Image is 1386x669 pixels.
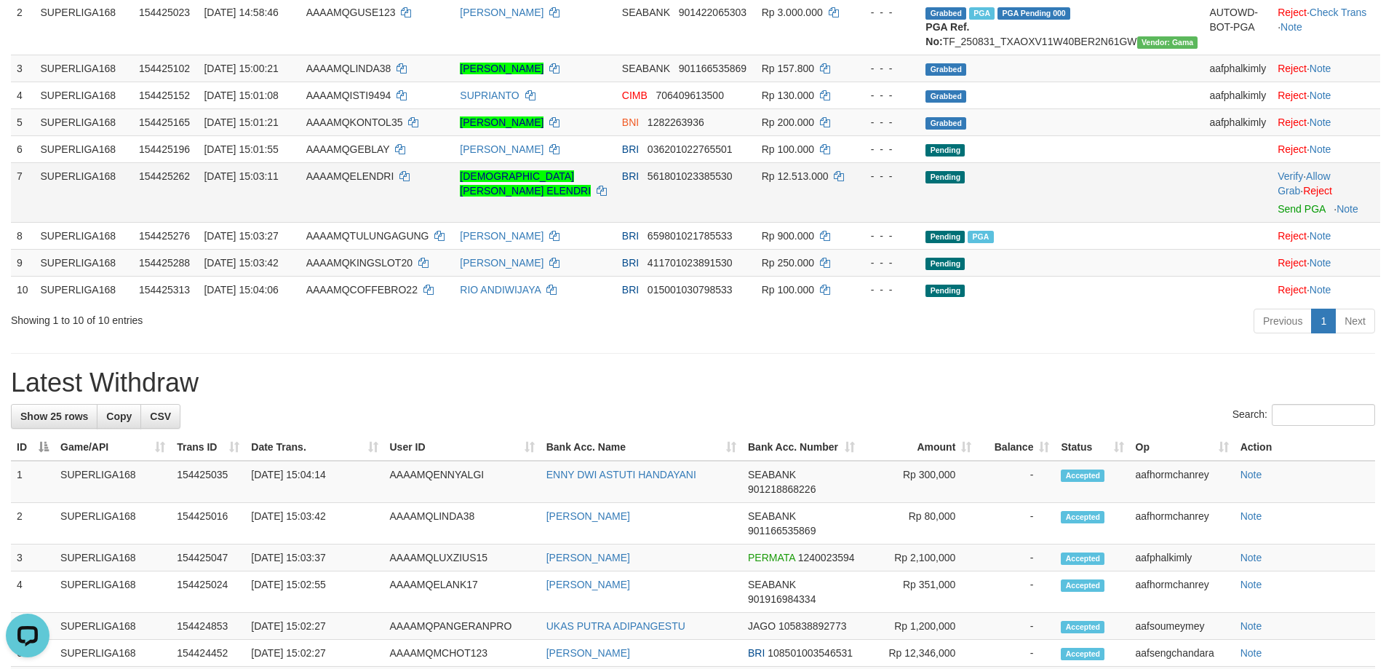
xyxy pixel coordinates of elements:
[1130,461,1235,503] td: aafhormchanrey
[1281,21,1302,33] a: Note
[11,135,35,162] td: 6
[306,170,394,182] span: AAAAMQELENDRI
[762,7,823,18] span: Rp 3.000.000
[11,162,35,222] td: 7
[11,545,55,571] td: 3
[35,82,133,108] td: SUPERLIGA168
[857,61,914,76] div: - - -
[762,63,814,74] span: Rp 157.800
[861,461,977,503] td: Rp 300,000
[1130,545,1235,571] td: aafphalkimly
[648,116,704,128] span: Copy 1282263936 to clipboard
[1055,434,1129,461] th: Status: activate to sort column ascending
[762,230,814,242] span: Rp 900.000
[977,613,1055,640] td: -
[622,170,639,182] span: BRI
[35,135,133,162] td: SUPERLIGA168
[1278,257,1307,269] a: Reject
[977,571,1055,613] td: -
[857,282,914,297] div: - - -
[648,284,733,296] span: Copy 015001030798533 to clipboard
[1278,7,1307,18] a: Reject
[546,620,685,632] a: UKAS PUTRA ADIPANGESTU
[139,143,190,155] span: 154425196
[969,7,995,20] span: Marked by aafsengchandara
[546,469,696,480] a: ENNY DWI ASTUTI HANDAYANI
[977,503,1055,545] td: -
[306,7,396,18] span: AAAAMQGUSE123
[35,162,133,222] td: SUPERLIGA168
[1240,620,1262,632] a: Note
[762,257,814,269] span: Rp 250.000
[306,257,413,269] span: AAAAMQKINGSLOT20
[1278,170,1330,197] a: Allow Grab
[1310,90,1331,101] a: Note
[622,143,639,155] span: BRI
[648,230,733,242] span: Copy 659801021785533 to clipboard
[11,307,567,328] div: Showing 1 to 10 of 10 entries
[384,434,541,461] th: User ID: activate to sort column ascending
[1061,511,1104,523] span: Accepted
[1130,503,1235,545] td: aafhormchanrey
[1061,553,1104,565] span: Accepted
[622,257,639,269] span: BRI
[925,171,965,183] span: Pending
[384,461,541,503] td: AAAAMQENNYALGI
[6,6,49,50] button: Open LiveChat chat widget
[748,552,795,563] span: PERMATA
[460,143,543,155] a: [PERSON_NAME]
[384,613,541,640] td: AAAAMQPANGERANPRO
[857,115,914,130] div: - - -
[20,411,88,422] span: Show 25 rows
[762,170,829,182] span: Rp 12.513.000
[97,404,141,429] a: Copy
[762,143,814,155] span: Rp 100.000
[171,613,245,640] td: 154424853
[1278,63,1307,74] a: Reject
[55,434,171,461] th: Game/API: activate to sort column ascending
[306,284,418,296] span: AAAAMQCOFFEBRO22
[55,545,171,571] td: SUPERLIGA168
[1310,7,1367,18] a: Check Trans
[1130,434,1235,461] th: Op: activate to sort column ascending
[35,222,133,249] td: SUPERLIGA168
[139,63,190,74] span: 154425102
[171,461,245,503] td: 154425035
[1203,108,1272,135] td: aafphalkimly
[768,647,853,659] span: Copy 108501003546531 to clipboard
[245,571,383,613] td: [DATE] 15:02:55
[1272,82,1380,108] td: ·
[306,230,429,242] span: AAAAMQTULUNGAGUNG
[245,640,383,667] td: [DATE] 15:02:27
[204,116,278,128] span: [DATE] 15:01:21
[1240,579,1262,590] a: Note
[622,63,670,74] span: SEABANK
[1310,116,1331,128] a: Note
[1337,203,1358,215] a: Note
[106,411,132,422] span: Copy
[762,116,814,128] span: Rp 200.000
[648,143,733,155] span: Copy 036201022765501 to clipboard
[622,7,670,18] span: SEABANK
[306,143,390,155] span: AAAAMQGEBLAY
[1272,135,1380,162] td: ·
[925,285,965,297] span: Pending
[1061,579,1104,592] span: Accepted
[1061,470,1104,482] span: Accepted
[748,510,796,522] span: SEABANK
[1272,276,1380,303] td: ·
[925,144,965,157] span: Pending
[925,7,966,20] span: Grabbed
[384,545,541,571] td: AAAAMQLUXZIUS15
[925,231,965,243] span: Pending
[11,368,1375,397] h1: Latest Withdraw
[384,571,541,613] td: AAAAMQELANK17
[139,230,190,242] span: 154425276
[622,90,648,101] span: CIMB
[11,249,35,276] td: 9
[1278,170,1330,197] span: ·
[139,116,190,128] span: 154425165
[925,90,966,103] span: Grabbed
[35,276,133,303] td: SUPERLIGA168
[139,7,190,18] span: 154425023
